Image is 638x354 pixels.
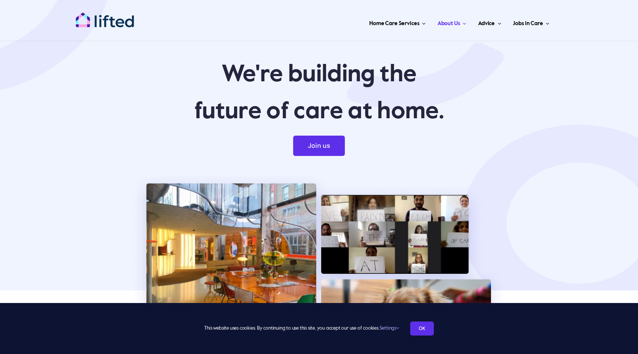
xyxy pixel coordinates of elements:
nav: Main Menu [158,11,552,33]
a: About Us [435,11,469,33]
span: Home Care Services [369,18,419,30]
a: Home Care Services [367,11,428,33]
span: About Us [438,18,460,30]
a: Settings [380,326,399,331]
span: Join us [308,142,330,150]
a: lifted-logo [75,12,134,20]
p: future of care at home. [75,97,563,126]
span: Jobs in Care [513,18,543,30]
a: Advice [476,11,503,33]
a: OK [410,321,434,336]
a: Join us [293,136,345,156]
span: This website uses cookies. By continuing to use this site, you accept our use of cookies. [204,323,399,334]
p: We're building the [75,60,563,89]
a: Jobs in Care [511,11,552,33]
span: Advice [478,18,495,30]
